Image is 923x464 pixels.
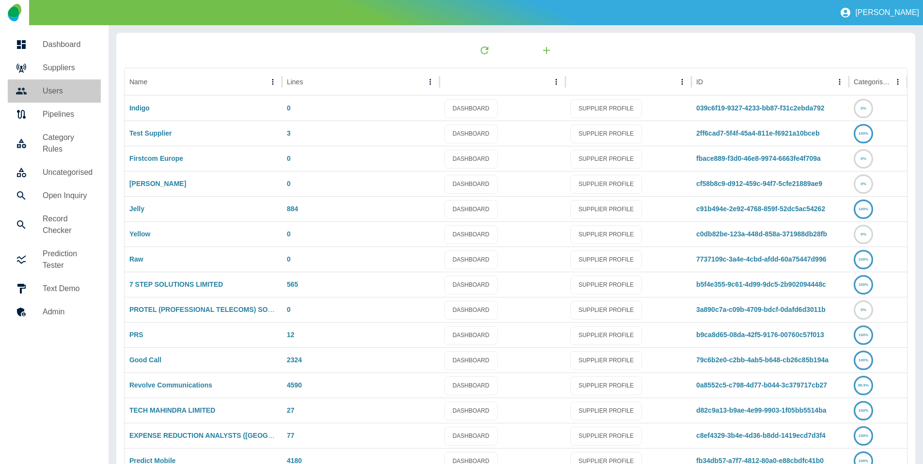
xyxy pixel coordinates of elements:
h5: Admin [43,306,93,318]
a: Yellow [129,230,151,238]
p: [PERSON_NAME] [855,8,919,17]
a: Good Call [129,356,161,364]
a: 0% [854,104,873,112]
a: fbace889-f3d0-46e8-9974-6663fe4f709a [696,155,821,162]
text: 0% [860,106,866,110]
a: 0% [854,230,873,238]
a: 100% [854,432,873,439]
a: 884 [287,205,298,213]
a: 0 [287,155,291,162]
a: Admin [8,300,101,324]
a: SUPPLIER PROFILE [570,225,642,244]
a: 12 [287,331,295,339]
a: 27 [287,406,295,414]
text: 100% [859,207,868,211]
button: ID column menu [833,75,846,89]
a: 4590 [287,381,302,389]
a: Test Supplier [129,129,172,137]
a: 0 [287,180,291,187]
a: Suppliers [8,56,101,79]
a: 100% [854,331,873,339]
a: 0% [854,180,873,187]
a: SUPPLIER PROFILE [570,402,642,420]
a: 99.9% [854,381,873,389]
a: SUPPLIER PROFILE [570,200,642,219]
a: DASHBOARD [444,225,498,244]
a: [PERSON_NAME] [129,180,186,187]
a: Users [8,79,101,103]
a: Pipelines [8,103,101,126]
button: column menu [675,75,689,89]
a: DASHBOARD [444,351,498,370]
a: Open Inquiry [8,184,101,207]
a: cf58b8c9-d912-459c-94f7-5cfe21889ae9 [696,180,822,187]
a: 100% [854,129,873,137]
a: c0db82be-123a-448d-858a-371988db28fb [696,230,827,238]
text: 100% [859,257,868,262]
text: 100% [859,131,868,136]
text: 0% [860,232,866,236]
a: 7737109c-3a4e-4cbd-afdd-60a75447d996 [696,255,827,263]
a: 0a8552c5-c798-4d77-b044-3c379717cb27 [696,381,827,389]
a: SUPPLIER PROFILE [570,124,642,143]
a: SUPPLIER PROFILE [570,150,642,169]
h5: Open Inquiry [43,190,93,201]
a: DASHBOARD [444,124,498,143]
text: 99.9% [858,383,869,387]
button: Name column menu [266,75,280,89]
a: b9ca8d65-08da-42f5-9176-00760c57f013 [696,331,824,339]
a: TECH MAHINDRA LIMITED [129,406,216,414]
a: b5f4e355-9c61-4d99-9dc5-2b902094448c [696,280,826,288]
a: 7 STEP SOLUTIONS LIMITED [129,280,223,288]
a: 100% [854,255,873,263]
a: SUPPLIER PROFILE [570,351,642,370]
a: SUPPLIER PROFILE [570,276,642,294]
a: DASHBOARD [444,175,498,194]
text: 0% [860,182,866,186]
h5: Record Checker [43,213,93,236]
a: 100% [854,280,873,288]
a: Text Demo [8,277,101,300]
text: 0% [860,308,866,312]
div: Lines [287,78,303,86]
a: DASHBOARD [444,276,498,294]
a: 0 [287,306,291,313]
a: SUPPLIER PROFILE [570,326,642,345]
a: 0 [287,230,291,238]
a: 100% [854,356,873,364]
a: 0% [854,306,873,313]
a: Category Rules [8,126,101,161]
a: EXPENSE REDUCTION ANALYSTS ([GEOGRAPHIC_DATA]) LIMITED [129,432,349,439]
a: SUPPLIER PROFILE [570,250,642,269]
a: Prediction Tester [8,242,101,277]
a: DASHBOARD [444,250,498,269]
h5: Users [43,85,93,97]
a: c8ef4329-3b4e-4d36-b8dd-1419ecd7d3f4 [696,432,826,439]
h5: Pipelines [43,108,93,120]
button: column menu [549,75,563,89]
a: 79c6b2e0-c2bb-4ab5-b648-cb26c85b194a [696,356,829,364]
div: Categorised [854,78,890,86]
a: 100% [854,406,873,414]
button: Lines column menu [423,75,437,89]
a: 3a890c7a-c09b-4709-bdcf-0dafd6d3011b [696,306,826,313]
a: Raw [129,255,143,263]
a: 0% [854,155,873,162]
a: DASHBOARD [444,402,498,420]
a: SUPPLIER PROFILE [570,175,642,194]
a: DASHBOARD [444,326,498,345]
a: Jelly [129,205,144,213]
a: 0 [287,104,291,112]
a: Firstcom Europe [129,155,183,162]
a: DASHBOARD [444,301,498,320]
a: Revolve Communications [129,381,212,389]
div: Name [129,78,147,86]
img: Logo [8,4,21,21]
a: DASHBOARD [444,150,498,169]
a: DASHBOARD [444,427,498,446]
a: d82c9a13-b9ae-4e99-9903-1f05bb5514ba [696,406,827,414]
a: SUPPLIER PROFILE [570,376,642,395]
a: 100% [854,205,873,213]
h5: Dashboard [43,39,93,50]
a: PROTEL (PROFESSIONAL TELECOMS) SOLUTIONS LIMITED [129,306,327,313]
